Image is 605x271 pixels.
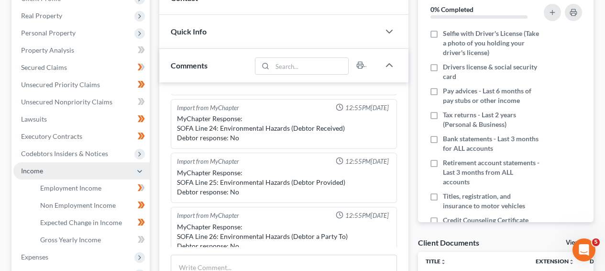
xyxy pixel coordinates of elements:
iframe: Intercom live chat [572,238,595,261]
i: unfold_more [569,259,574,265]
a: Employment Income [33,180,150,197]
span: Executory Contracts [21,132,82,140]
a: Property Analysis [13,42,150,59]
span: 12:55PM[DATE] [345,157,389,166]
span: Personal Property [21,29,76,37]
span: Unsecured Nonpriority Claims [21,98,112,106]
div: MyChapter Response: SOFA Line 26: Environmental Hazards (Debtor a Party To) Debtor response: No [177,222,391,251]
span: Expenses [21,253,48,261]
div: Import from MyChapter [177,157,239,166]
span: Drivers license & social security card [443,62,541,81]
span: Comments [171,61,208,70]
a: Unsecured Priority Claims [13,76,150,93]
span: Credit Counseling Certificate [443,215,528,225]
span: Bank statements - Last 3 months for ALL accounts [443,134,541,153]
span: 12:55PM[DATE] [345,103,389,113]
div: MyChapter Response: SOFA Line 25: Environmental Hazards (Debtor Provided) Debtor response: No [177,168,391,197]
a: Extensionunfold_more [536,258,574,265]
a: Expected Change in Income [33,214,150,231]
div: Client Documents [418,237,479,248]
span: Retirement account statements - Last 3 months from ALL accounts [443,158,541,187]
span: Tax returns - Last 2 years (Personal & Business) [443,110,541,129]
a: Non Employment Income [33,197,150,214]
span: Secured Claims [21,63,67,71]
div: Import from MyChapter [177,103,239,113]
div: MyChapter Response: SOFA Line 24: Environmental Hazards (Debtor Received) Debtor response: No [177,114,391,143]
span: Unsecured Priority Claims [21,80,100,89]
span: Non Employment Income [40,201,116,209]
a: View All [566,239,590,246]
a: Gross Yearly Income [33,231,150,248]
span: Expected Change in Income [40,218,122,226]
a: Executory Contracts [13,128,150,145]
span: Selfie with Driver's License (Take a photo of you holding your driver's license) [443,29,541,57]
strong: 0% Completed [430,5,473,13]
span: Codebtors Insiders & Notices [21,149,108,158]
span: Pay advices - Last 6 months of pay stubs or other income [443,86,541,105]
div: Import from MyChapter [177,211,239,220]
span: Income [21,167,43,175]
a: Unsecured Nonpriority Claims [13,93,150,111]
span: Property Analysis [21,46,74,54]
a: Titleunfold_more [426,258,446,265]
span: 5 [592,238,600,246]
span: Gross Yearly Income [40,236,101,244]
a: Lawsuits [13,111,150,128]
span: 12:55PM[DATE] [345,211,389,220]
a: Secured Claims [13,59,150,76]
span: Titles, registration, and insurance to motor vehicles [443,192,541,211]
span: Employment Income [40,184,101,192]
span: Quick Info [171,27,207,36]
input: Search... [273,58,349,74]
span: Real Property [21,11,62,20]
span: Lawsuits [21,115,47,123]
i: unfold_more [440,259,446,265]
